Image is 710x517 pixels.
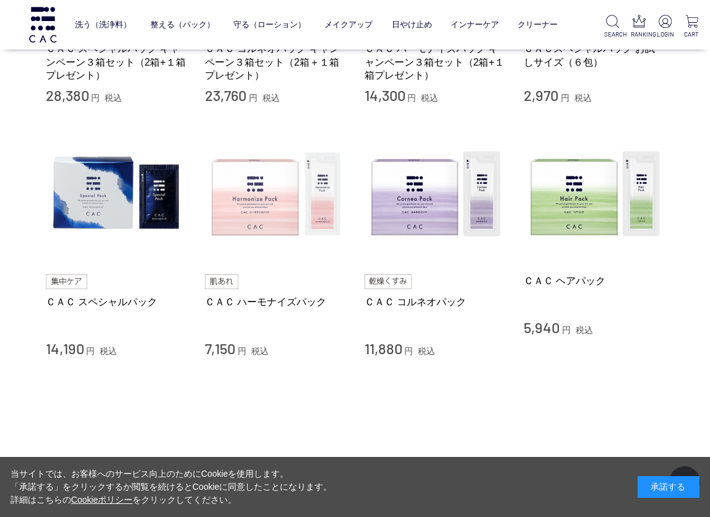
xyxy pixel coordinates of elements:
p: LOGIN [657,30,673,39]
img: ＣＡＣ ヘアパック [524,124,665,265]
span: 円 [404,346,413,356]
p: RANKING [631,30,647,39]
a: ＣＡＣ スペシャルパック [46,295,187,308]
span: 税込 [251,346,269,356]
a: ＣＡＣ ヘアパック [524,274,665,287]
img: ＣＡＣ ハーモナイズパック [205,124,346,265]
span: 税込 [100,346,117,356]
img: logo [27,7,58,42]
span: 円 [249,93,258,103]
span: 23,760 [205,86,246,104]
span: 税込 [576,325,593,335]
span: 税込 [105,93,122,103]
span: 14,190 [46,339,84,357]
a: ＣＡＣ スペシャルパック キャンペーン３箱セット（2箱+１箱プレゼント） [46,42,187,82]
a: メイクアップ [324,11,373,38]
a: ＣＡＣスペシャルパック お試しサイズ（６包） [524,42,665,69]
span: 円 [407,93,416,103]
span: 28,380 [46,86,89,104]
span: 円 [561,93,569,103]
span: 税込 [574,93,592,103]
a: クリーナー [517,11,558,38]
a: ＣＡＣ ハーモナイズパック [205,295,346,308]
a: RANKING [631,15,647,39]
p: CART [683,30,700,39]
span: 税込 [262,93,280,103]
span: 円 [91,93,100,103]
a: 守る（ローション） [233,11,306,38]
a: SEARCH [604,15,621,39]
span: 2,970 [524,86,558,104]
div: 当サイトでは、お客様へのサービス向上のためにCookieを使用します。 「承諾する」をクリックするか閲覧を続けるとCookieに同意したことになります。 詳細はこちらの をクリックしてください。 [11,467,332,506]
span: 11,880 [365,339,402,357]
a: 洗う（洗浄料） [75,11,131,38]
a: CART [683,15,700,39]
span: 円 [562,325,571,335]
span: 税込 [421,93,438,103]
span: 円 [238,346,246,356]
span: 7,150 [205,339,235,357]
a: 日やけ止め [392,11,432,38]
span: 円 [86,346,95,356]
a: インナーケア [451,11,499,38]
span: 税込 [418,346,435,356]
a: LOGIN [657,15,673,39]
img: 乾燥くすみ [365,274,412,289]
img: 集中ケア [46,274,88,289]
img: 肌あれ [205,274,238,289]
span: 14,300 [365,86,405,104]
img: ＣＡＣ スペシャルパック [46,124,187,265]
img: ＣＡＣ コルネオパック [365,124,506,265]
div: 承諾する [638,476,699,498]
a: 整える（パック） [150,11,215,38]
p: SEARCH [604,30,621,39]
a: ＣＡＣ コルネオパック [365,295,506,308]
a: Cookieポリシー [71,495,133,505]
span: 5,940 [524,318,560,336]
